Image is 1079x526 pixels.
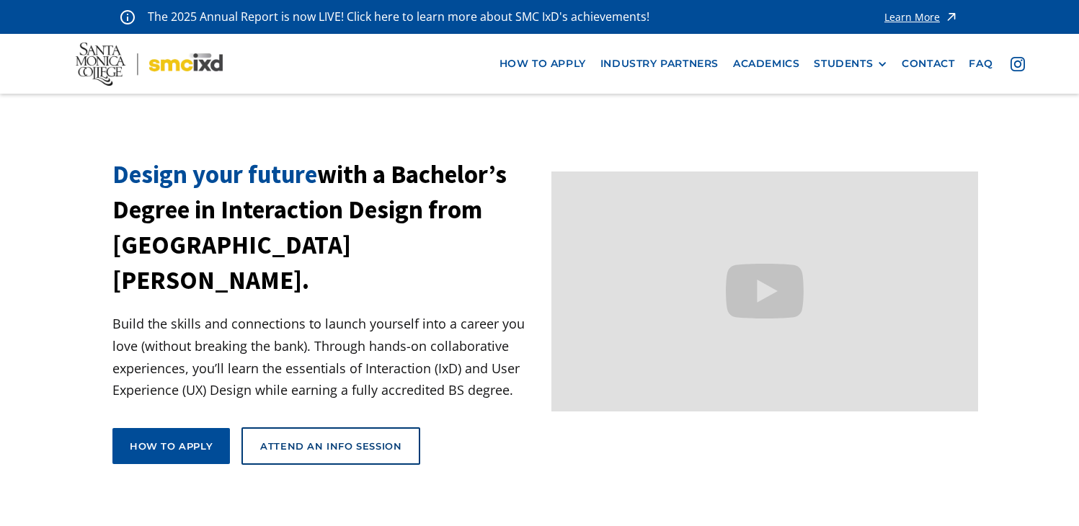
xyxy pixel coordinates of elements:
[130,440,213,453] div: How to apply
[241,427,420,465] a: Attend an Info Session
[884,12,940,22] div: Learn More
[944,7,959,27] img: icon - arrow - alert
[112,428,230,464] a: How to apply
[814,58,887,70] div: STUDENTS
[260,440,401,453] div: Attend an Info Session
[551,171,979,411] iframe: Design your future with a Bachelor's Degree in Interaction Design from Santa Monica College
[726,50,807,77] a: Academics
[112,157,540,298] h1: with a Bachelor’s Degree in Interaction Design from [GEOGRAPHIC_DATA][PERSON_NAME].
[814,58,873,70] div: STUDENTS
[962,50,1000,77] a: faq
[492,50,593,77] a: how to apply
[76,43,223,86] img: Santa Monica College - SMC IxD logo
[593,50,726,77] a: industry partners
[112,313,540,401] p: Build the skills and connections to launch yourself into a career you love (without breaking the ...
[894,50,962,77] a: contact
[112,159,317,190] span: Design your future
[884,7,959,27] a: Learn More
[120,9,135,24] img: icon - information - alert
[148,7,651,27] p: The 2025 Annual Report is now LIVE! Click here to learn more about SMC IxD's achievements!
[1011,57,1025,71] img: icon - instagram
